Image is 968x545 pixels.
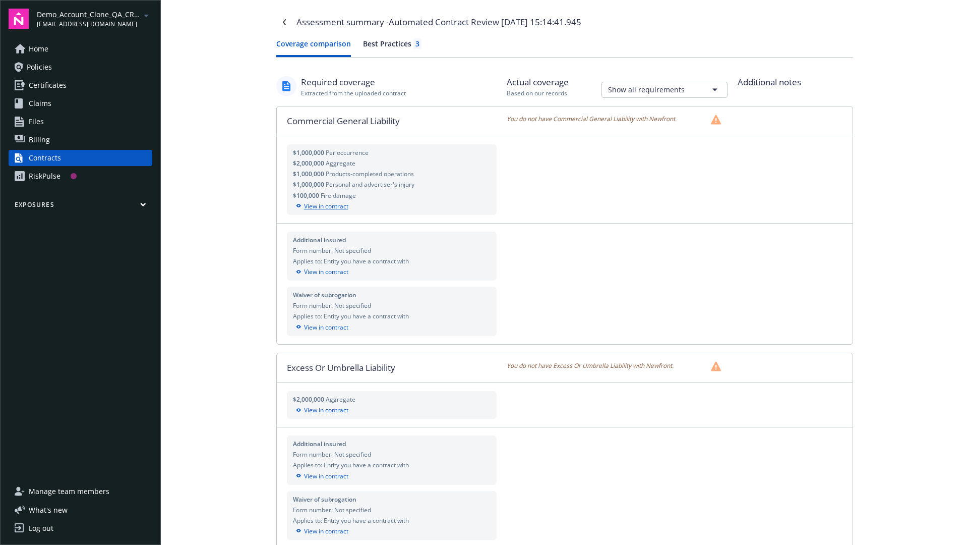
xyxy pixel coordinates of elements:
div: Applies to: Entity you have a contract with [293,516,491,525]
div: Commercial General Liability [277,106,507,136]
div: Waiver of subrogation [293,291,491,299]
a: arrowDropDown [140,9,152,21]
span: [EMAIL_ADDRESS][DOMAIN_NAME] [37,20,140,29]
span: You do not have Excess Or Umbrella Liability with Newfront. [507,361,674,371]
div: Applies to: Entity you have a contract with [293,257,491,265]
span: Aggregate [326,159,355,168]
div: Additional notes [738,76,853,89]
span: Demo_Account_Clone_QA_CR_Tests_Client [37,9,140,20]
span: What ' s new [29,505,68,515]
span: $1,000,000 [293,148,326,157]
span: Billing [29,132,50,148]
span: Personal and advertiser's injury [326,180,414,189]
button: What's new [9,505,84,515]
span: You do not have Commercial General Liability with Newfront. [507,115,677,125]
a: Claims [9,95,152,112]
div: Form number: Not specified [293,450,491,459]
a: Home [9,41,152,57]
div: Form number: Not specified [293,301,491,310]
div: Additional insured [293,440,491,448]
div: View in contract [293,323,491,332]
span: Per occurrence [326,148,369,157]
div: Log out [29,520,53,536]
button: Exposures [9,200,152,213]
div: Contracts [29,150,61,166]
span: $2,000,000 [293,395,326,404]
div: View in contract [293,202,491,211]
a: Certificates [9,77,152,93]
span: Manage team members [29,483,109,500]
div: Excess Or Umbrella Liability [277,353,507,383]
a: Navigate back [276,14,292,30]
div: View in contract [293,406,491,415]
span: Products-completed operations [326,170,414,178]
span: Claims [29,95,51,112]
a: Policies [9,59,152,75]
div: 3 [415,38,419,49]
a: Files [9,114,152,130]
div: View in contract [293,267,491,277]
span: Home [29,41,48,57]
div: RiskPulse [29,168,60,184]
div: Applies to: Entity you have a contract with [293,312,491,320]
div: Actual coverage [507,76,569,89]
div: Extracted from the uploaded contract [301,89,406,97]
div: Additional insured [293,236,491,244]
div: Based on our records [507,89,569,97]
span: $2,000,000 [293,159,326,168]
span: Fire damage [321,191,356,200]
span: Aggregate [326,395,355,404]
div: Form number: Not specified [293,246,491,255]
a: Billing [9,132,152,148]
img: navigator-logo.svg [9,9,29,29]
span: $100,000 [293,191,321,200]
a: RiskPulse [9,168,152,184]
div: Applies to: Entity you have a contract with [293,461,491,469]
div: Required coverage [301,76,406,89]
a: Manage team members [9,483,152,500]
div: View in contract [293,472,491,481]
div: Form number: Not specified [293,506,491,514]
span: Files [29,114,44,130]
button: Coverage comparison [276,38,351,57]
button: Demo_Account_Clone_QA_CR_Tests_Client[EMAIL_ADDRESS][DOMAIN_NAME]arrowDropDown [37,9,152,29]
span: $1,000,000 [293,180,326,189]
div: Waiver of subrogation [293,495,491,504]
div: Assessment summary - Automated Contract Review [DATE] 15:14:41.945 [296,16,581,29]
a: Contracts [9,150,152,166]
div: Best Practices [363,38,421,49]
span: $1,000,000 [293,170,326,178]
span: Policies [27,59,52,75]
span: Certificates [29,77,67,93]
div: View in contract [293,527,491,536]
